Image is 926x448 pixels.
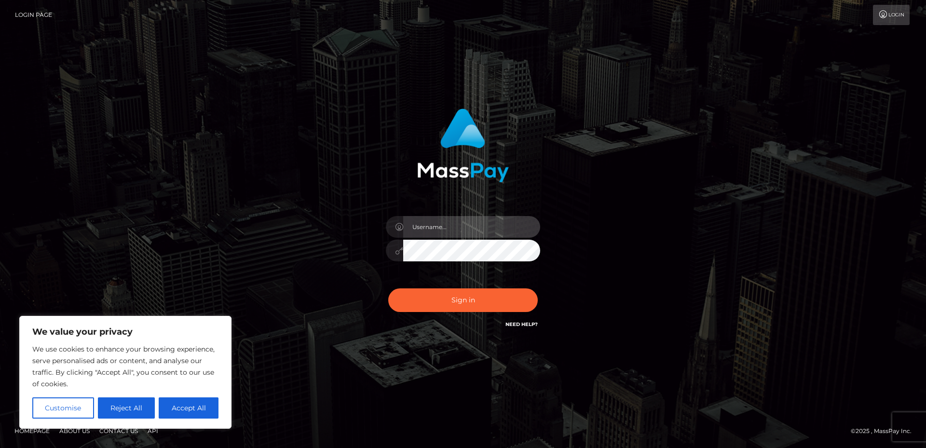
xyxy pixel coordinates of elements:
[32,397,94,419] button: Customise
[144,423,162,438] a: API
[159,397,218,419] button: Accept All
[417,109,509,182] img: MassPay Login
[95,423,142,438] a: Contact Us
[11,423,54,438] a: Homepage
[32,326,218,338] p: We value your privacy
[403,216,540,238] input: Username...
[19,316,231,429] div: We value your privacy
[15,5,52,25] a: Login Page
[388,288,538,312] button: Sign in
[55,423,94,438] a: About Us
[32,343,218,390] p: We use cookies to enhance your browsing experience, serve personalised ads or content, and analys...
[98,397,155,419] button: Reject All
[505,321,538,327] a: Need Help?
[851,426,919,436] div: © 2025 , MassPay Inc.
[873,5,910,25] a: Login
